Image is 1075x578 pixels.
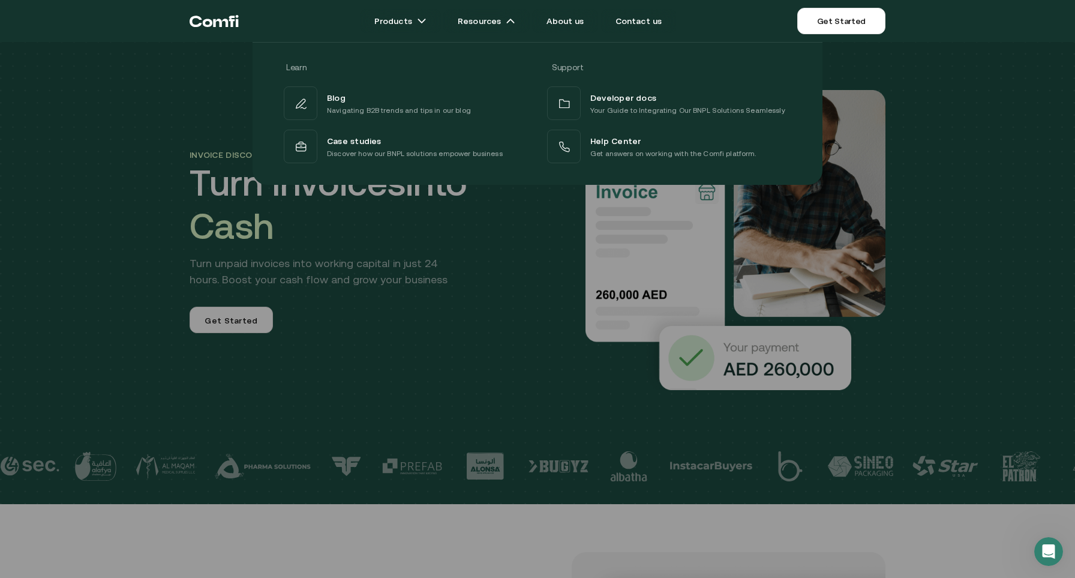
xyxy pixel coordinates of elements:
span: Blog [327,90,346,104]
p: Get answers on working with the Comfi platform. [590,148,756,160]
img: arrow icons [417,16,427,26]
p: Your Guide to Integrating Our BNPL Solutions Seamlessly [590,104,785,116]
a: About us [532,9,598,33]
a: Resourcesarrow icons [443,9,530,33]
span: Support [552,62,584,72]
a: BlogNavigating B2B trends and tips in our blog [281,84,530,122]
a: Developer docsYour Guide to Integrating Our BNPL Solutions Seamlessly [545,84,794,122]
span: Case studies [327,133,382,148]
a: Get Started [797,8,885,34]
iframe: Intercom live chat [1034,537,1063,566]
a: Contact us [601,9,677,33]
a: Help CenterGet answers on working with the Comfi platform. [545,127,794,166]
a: Productsarrow icons [360,9,441,33]
span: Learn [286,62,307,72]
a: Return to the top of the Comfi home page [190,3,239,39]
p: Discover how our BNPL solutions empower business [327,148,503,160]
img: arrow icons [506,16,515,26]
a: Case studiesDiscover how our BNPL solutions empower business [281,127,530,166]
span: Developer docs [590,90,656,104]
p: Navigating B2B trends and tips in our blog [327,104,471,116]
span: Help Center [590,133,641,148]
